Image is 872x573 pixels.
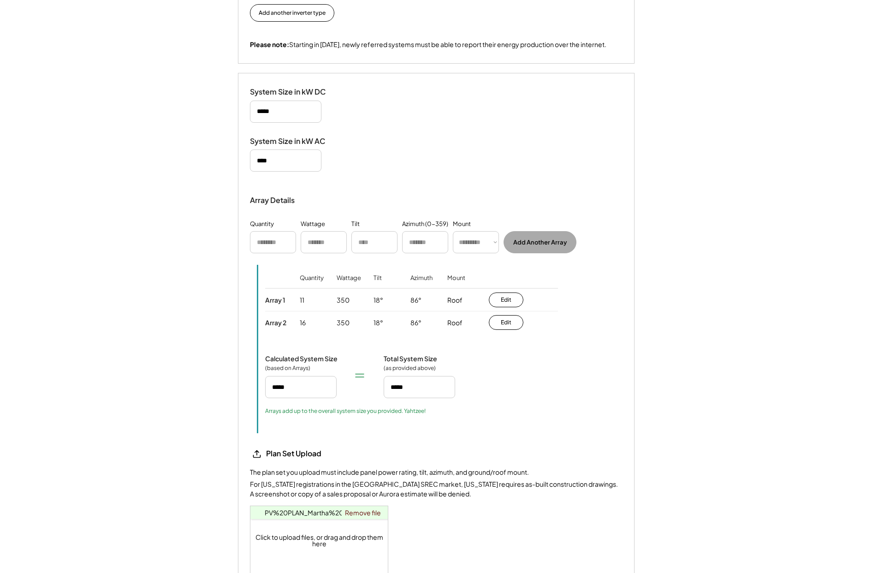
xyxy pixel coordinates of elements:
button: Edit [489,292,523,307]
div: 86° [410,318,421,328]
a: Remove file [342,506,384,519]
div: System Size in kW DC [250,87,342,97]
div: 350 [337,296,350,305]
button: Add another inverter type [250,4,334,22]
div: Wattage [337,274,361,295]
div: Quantity [300,274,324,295]
div: (based on Arrays) [265,364,311,372]
div: For [US_STATE] registrations in the [GEOGRAPHIC_DATA] SREC market, [US_STATE] requires as-built c... [250,479,623,499]
div: 16 [300,318,306,328]
div: Calculated System Size [265,354,338,363]
a: PV%20PLAN_Martha%20Yoder.pdf [265,508,374,517]
div: Array 2 [265,318,286,327]
div: Quantity [250,220,274,229]
button: Edit [489,315,523,330]
div: 350 [337,318,350,328]
div: Roof [447,318,463,328]
div: Wattage [301,220,325,229]
div: Tilt [374,274,382,295]
div: Mount [447,274,465,295]
div: Azimuth (0-359) [402,220,448,229]
div: System Size in kW AC [250,137,342,146]
div: Azimuth [410,274,433,295]
div: Arrays add up to the overall system size you provided. Yahtzee! [265,407,426,415]
div: Plan Set Upload [266,449,358,459]
div: The plan set you upload must include panel power rating, tilt, azimuth, and ground/roof mount. [250,468,529,477]
div: Array Details [250,195,296,206]
div: Total System Size [384,354,437,363]
div: Roof [447,296,463,305]
div: Tilt [351,220,360,229]
button: Add Another Array [504,231,576,253]
div: 18° [374,318,383,328]
div: (as provided above) [384,364,436,372]
div: Starting in [DATE], newly referred systems must be able to report their energy production over th... [250,40,606,49]
div: Mount [453,220,471,229]
div: 11 [300,296,304,305]
div: 86° [410,296,421,305]
div: Array 1 [265,296,285,304]
div: 18° [374,296,383,305]
strong: Please note: [250,40,289,48]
